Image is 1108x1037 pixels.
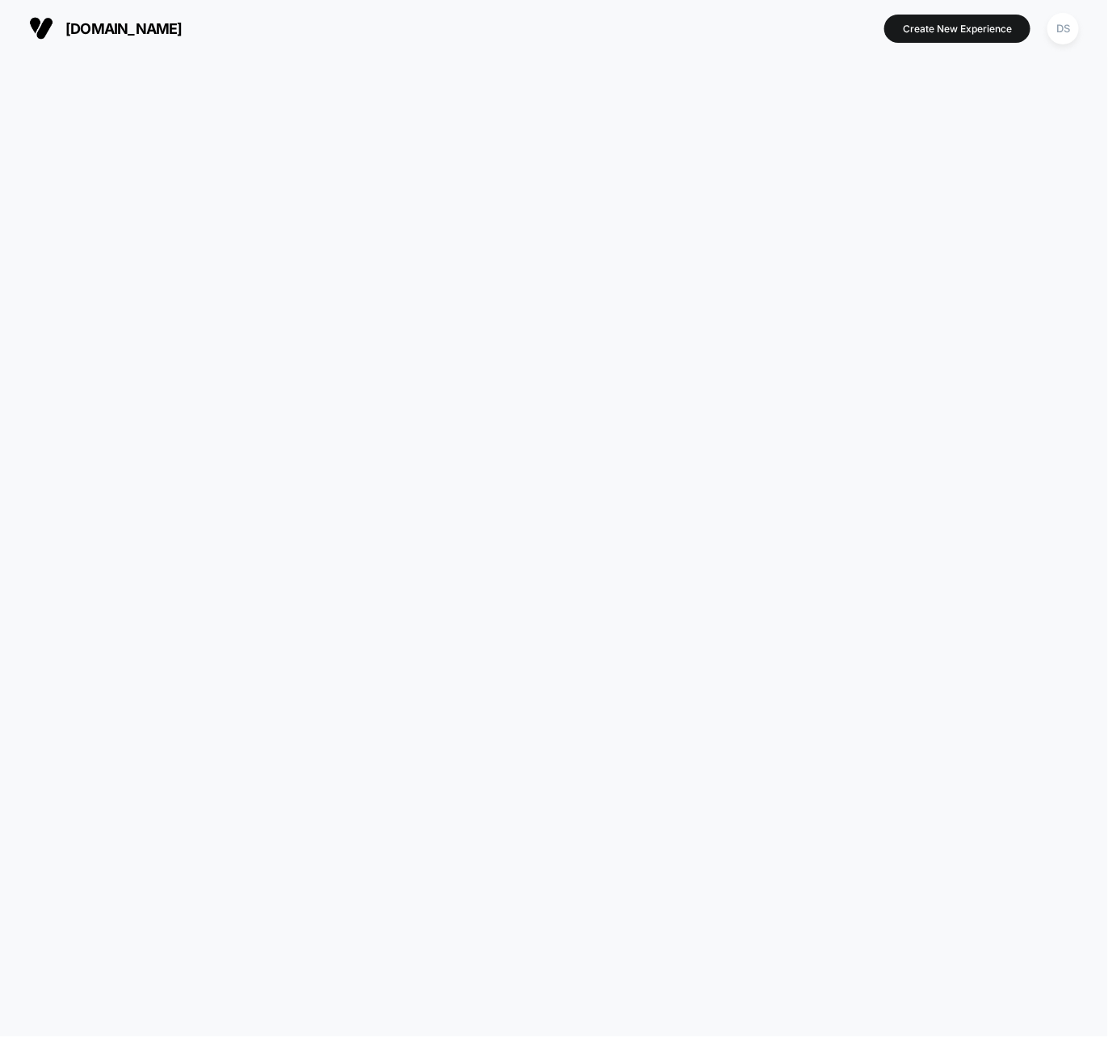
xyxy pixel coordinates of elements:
[65,20,183,37] span: [DOMAIN_NAME]
[1043,12,1084,45] button: DS
[24,15,187,41] button: [DOMAIN_NAME]
[1047,13,1079,44] div: DS
[29,16,53,40] img: Visually logo
[884,15,1030,43] button: Create New Experience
